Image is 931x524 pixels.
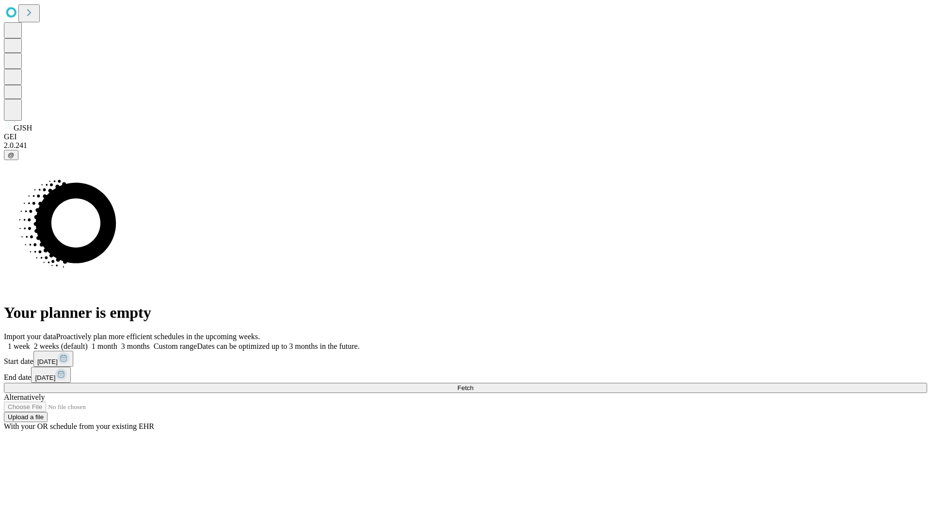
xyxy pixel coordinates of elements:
span: Dates can be optimized up to 3 months in the future. [197,342,359,350]
button: Upload a file [4,412,48,422]
span: Import your data [4,332,56,341]
span: Alternatively [4,393,45,401]
div: GEI [4,132,927,141]
span: [DATE] [35,374,55,381]
div: 2.0.241 [4,141,927,150]
span: @ [8,151,15,159]
span: Proactively plan more efficient schedules in the upcoming weeks. [56,332,260,341]
button: [DATE] [31,367,71,383]
h1: Your planner is empty [4,304,927,322]
span: 1 week [8,342,30,350]
span: 2 weeks (default) [34,342,88,350]
span: With your OR schedule from your existing EHR [4,422,154,430]
button: @ [4,150,18,160]
span: [DATE] [37,358,58,365]
button: [DATE] [33,351,73,367]
button: Fetch [4,383,927,393]
span: 1 month [92,342,117,350]
div: End date [4,367,927,383]
span: Custom range [154,342,197,350]
span: 3 months [121,342,150,350]
div: Start date [4,351,927,367]
span: Fetch [457,384,473,392]
span: GJSH [14,124,32,132]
